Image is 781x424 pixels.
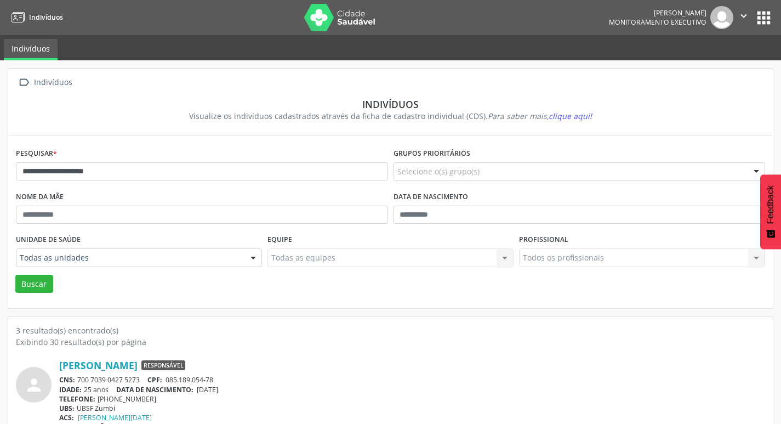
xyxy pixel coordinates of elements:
label: Equipe [267,231,292,248]
span: clique aqui! [549,111,592,121]
span: Responsável [141,360,185,370]
label: Grupos prioritários [394,145,470,162]
span: Selecione o(s) grupo(s) [397,166,480,177]
i: Para saber mais, [488,111,592,121]
label: Data de nascimento [394,189,468,206]
a: [PERSON_NAME] [59,359,138,371]
div: Indivíduos [32,75,74,91]
button:  [733,6,754,29]
span: DATA DE NASCIMENTO: [116,385,193,394]
img: img [710,6,733,29]
i:  [16,75,32,91]
span: CNS: [59,375,75,385]
div: [PERSON_NAME] [609,8,706,18]
a: Indivíduos [4,39,58,60]
label: Unidade de saúde [16,231,81,248]
span: IDADE: [59,385,82,394]
div: Exibindo 30 resultado(s) por página [16,336,765,348]
span: Indivíduos [29,13,63,22]
span: UBS: [59,404,75,413]
span: [DATE] [197,385,218,394]
button: Feedback - Mostrar pesquisa [760,174,781,249]
button: Buscar [15,275,53,293]
span: Feedback [766,185,776,224]
button: apps [754,8,773,27]
div: 700 7039 0427 5273 [59,375,765,385]
div: 3 resultado(s) encontrado(s) [16,325,765,336]
div: Indivíduos [24,98,757,110]
div: 25 anos [59,385,765,394]
span: ACS: [59,413,74,422]
label: Profissional [519,231,568,248]
i:  [738,10,750,22]
a:  Indivíduos [16,75,74,91]
span: Monitoramento Executivo [609,18,706,27]
a: Indivíduos [8,8,63,26]
div: [PHONE_NUMBER] [59,394,765,404]
div: UBSF Zumbi [59,404,765,413]
i: person [24,375,44,395]
label: Pesquisar [16,145,57,162]
span: 085.189.054-78 [166,375,213,385]
span: CPF: [147,375,162,385]
div: Visualize os indivíduos cadastrados através da ficha de cadastro individual (CDS). [24,110,757,122]
label: Nome da mãe [16,189,64,206]
span: Todas as unidades [20,252,240,263]
span: TELEFONE: [59,394,95,404]
a: [PERSON_NAME][DATE] [78,413,152,422]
